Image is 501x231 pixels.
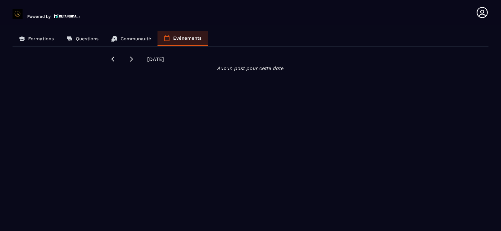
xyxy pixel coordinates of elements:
img: logo-branding [13,9,23,19]
img: logo [54,13,80,19]
p: Questions [76,36,99,42]
p: Événements [173,35,202,41]
a: Questions [60,31,105,46]
p: Powered by [27,14,51,19]
a: Événements [158,31,208,46]
a: Communauté [105,31,158,46]
p: Formations [28,36,54,42]
a: Formations [13,31,60,46]
i: Aucun post pour cette date [217,65,284,71]
span: [DATE] [147,56,164,62]
p: Communauté [121,36,151,42]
